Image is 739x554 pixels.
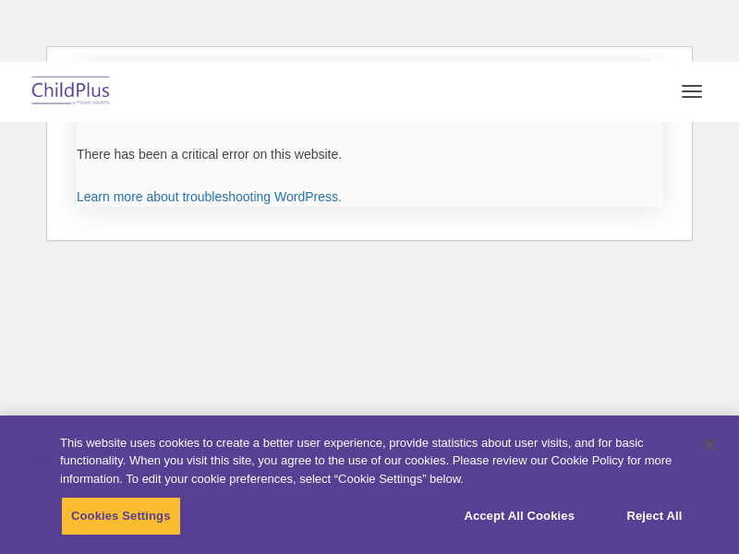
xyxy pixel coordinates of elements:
[597,497,712,536] button: Reject All
[77,145,662,164] p: There has been a critical error on this website.
[60,434,687,488] div: This website uses cookies to create a better user experience, provide statistics about user visit...
[61,497,181,536] button: Cookies Settings
[454,497,585,536] button: Accept All Cookies
[28,70,115,114] img: ChildPlus by Procare Solutions
[689,425,730,465] button: Close
[77,189,342,204] a: Learn more about troubleshooting WordPress.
